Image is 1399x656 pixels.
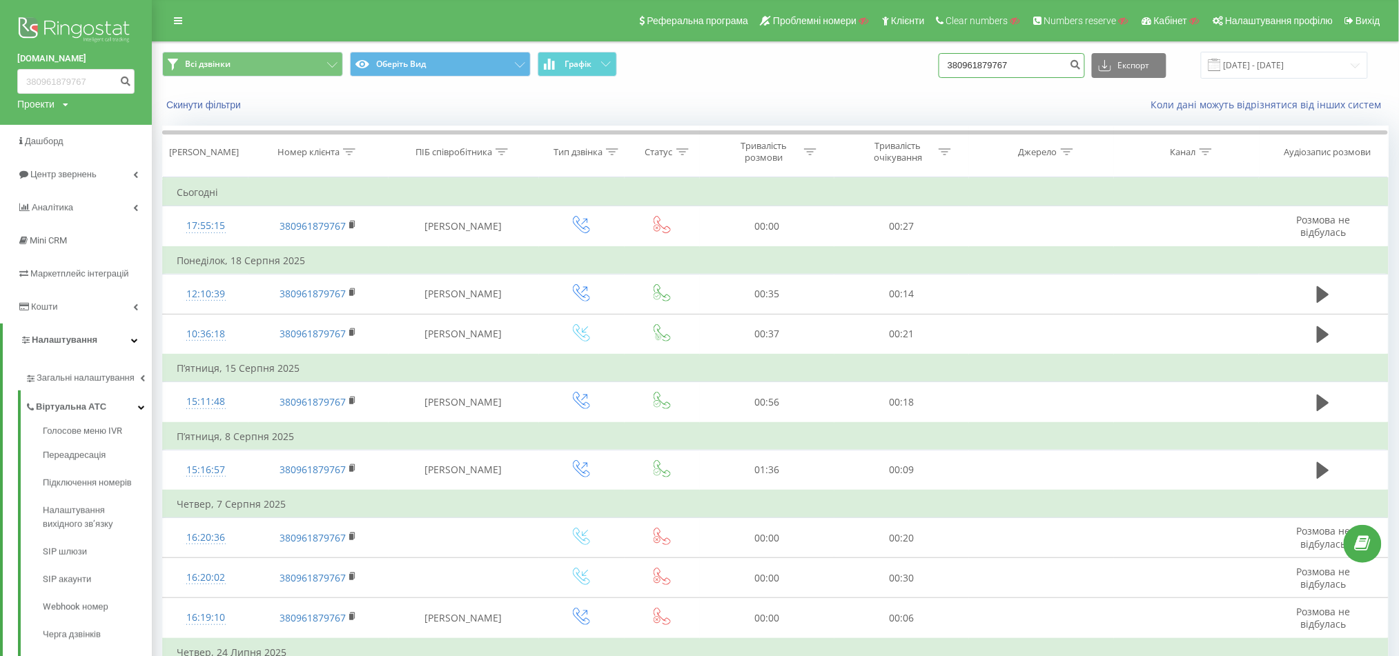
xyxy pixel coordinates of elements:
a: 380961879767 [280,327,346,340]
span: SIP шлюзи [43,545,87,559]
input: Пошук за номером [17,69,135,94]
a: Віртуальна АТС [25,390,152,419]
span: Реферальна програма [647,15,749,26]
td: 00:00 [700,206,834,247]
a: Переадресація [43,441,152,469]
a: Налаштування вихідного зв’язку [43,497,152,538]
span: SIP акаунти [43,573,91,586]
div: 17:55:15 [177,212,235,239]
td: 00:27 [834,206,969,247]
td: 00:56 [700,382,834,423]
td: 00:20 [834,518,969,558]
a: 380961879767 [280,219,346,232]
a: Webhook номер [43,593,152,621]
span: Голосове меню IVR [43,424,122,438]
div: Номер клієнта [277,146,340,158]
div: 16:20:36 [177,524,235,551]
span: Центр звернень [30,169,97,179]
td: [PERSON_NAME] [389,314,539,355]
a: Коли дані можуть відрізнятися вiд інших систем [1151,98,1389,111]
div: 16:20:02 [177,564,235,591]
td: [PERSON_NAME] [389,274,539,314]
div: 16:19:10 [177,604,235,631]
td: Четвер, 7 Серпня 2025 [163,490,1389,518]
td: 01:36 [700,450,834,490]
a: [DOMAIN_NAME] [17,52,135,66]
a: 380961879767 [280,531,346,544]
span: Clear numbers [946,15,1008,26]
span: Дашборд [25,136,63,146]
span: Налаштування [32,335,97,345]
a: Підключення номерів [43,469,152,497]
td: 00:30 [834,558,969,598]
span: Графік [565,59,591,69]
div: 15:11:48 [177,388,235,415]
a: 380961879767 [280,463,346,476]
td: П’ятниця, 8 Серпня 2025 [163,423,1389,450]
button: Оберіть Вид [350,52,531,77]
a: Голосове меню IVR [43,424,152,441]
div: Тривалість розмови [727,140,801,163]
span: Всі дзвінки [185,59,231,70]
div: Статус [645,146,673,158]
td: Понеділок, 18 Серпня 2025 [163,247,1389,275]
a: 380961879767 [280,395,346,408]
td: 00:00 [700,598,834,639]
span: Маркетплейс інтеграцій [30,268,129,279]
span: Webhook номер [43,600,108,614]
span: Аналiтика [32,202,73,212]
td: [PERSON_NAME] [389,206,539,247]
span: Розмова не відбулась [1296,605,1350,630]
td: 00:00 [700,558,834,598]
span: Переадресація [43,448,106,462]
input: Пошук за номером [939,53,1085,78]
td: П’ятниця, 15 Серпня 2025 [163,355,1389,382]
span: Налаштування профілю [1225,15,1333,26]
td: 00:06 [834,598,969,639]
td: 00:14 [834,274,969,314]
div: [PERSON_NAME] [169,146,239,158]
span: Розмова не відбулась [1296,565,1350,590]
span: Вихід [1356,15,1380,26]
a: Налаштування [3,324,152,357]
button: Всі дзвінки [162,52,343,77]
div: Тривалість очікування [861,140,935,163]
div: Проекти [17,97,55,111]
span: Налаштування вихідного зв’язку [43,504,145,531]
a: 380961879767 [280,287,346,300]
td: [PERSON_NAME] [389,450,539,490]
td: 00:09 [834,450,969,490]
button: Скинути фільтри [162,99,248,111]
div: Канал [1171,146,1196,158]
td: 00:35 [700,274,834,314]
div: Джерело [1019,146,1057,158]
a: Загальні налаштування [25,361,152,390]
div: 12:10:39 [177,281,235,308]
span: Загальні налаштування [37,371,135,385]
a: SIP шлюзи [43,538,152,566]
button: Графік [538,52,617,77]
a: 380961879767 [280,571,346,584]
div: Аудіозапис розмови [1284,146,1371,158]
td: 00:00 [700,518,834,558]
div: ПІБ співробітника [415,146,492,158]
span: Проблемні номери [773,15,857,26]
span: Черга дзвінків [43,628,101,642]
button: Експорт [1092,53,1166,78]
a: SIP акаунти [43,566,152,593]
span: Кошти [31,301,57,312]
span: Клієнти [891,15,925,26]
td: Сьогодні [163,179,1389,206]
span: Mini CRM [30,235,67,246]
span: Numbers reserve [1044,15,1117,26]
span: Підключення номерів [43,476,132,490]
td: [PERSON_NAME] [389,598,539,639]
a: Черга дзвінків [43,621,152,648]
td: 00:37 [700,314,834,355]
div: 15:16:57 [177,457,235,484]
span: Розмова не відбулась [1296,524,1350,550]
div: 10:36:18 [177,321,235,348]
span: Віртуальна АТС [36,400,106,414]
span: Кабінет [1154,15,1188,26]
img: Ringostat logo [17,14,135,48]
